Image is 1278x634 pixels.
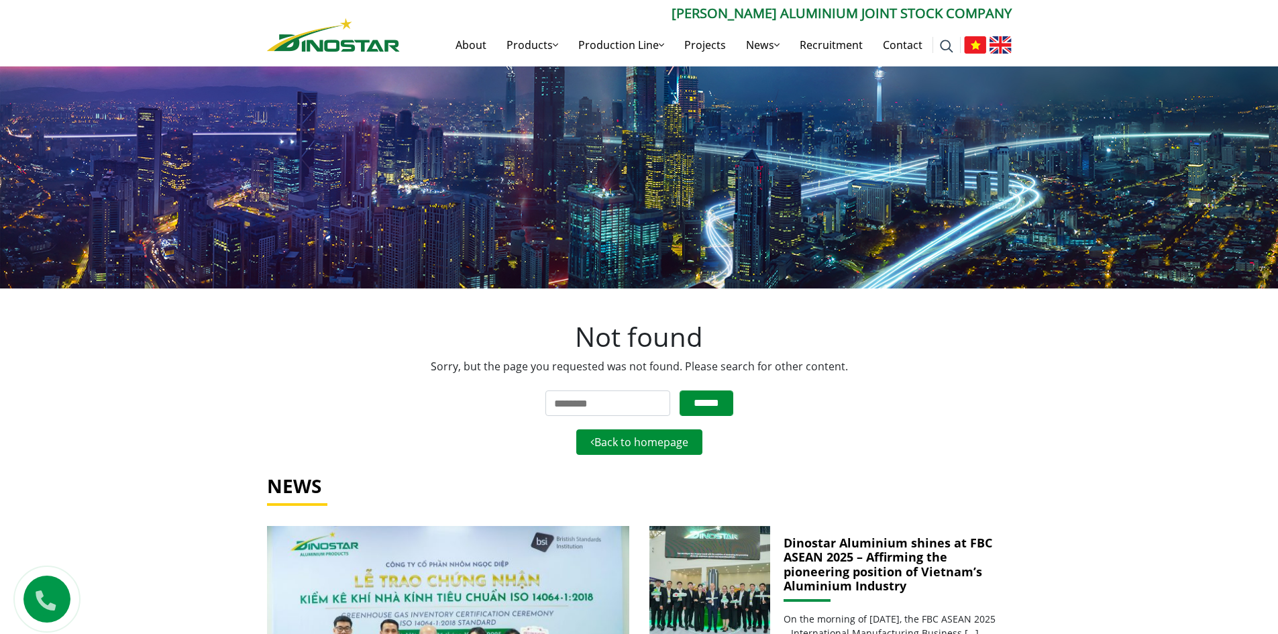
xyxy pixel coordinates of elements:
[568,23,674,66] a: Production Line
[267,358,1012,374] p: Sorry, but the page you requested was not found. Please search for other content.
[873,23,933,66] a: Contact
[496,23,568,66] a: Products
[940,40,953,53] img: search
[267,321,1012,353] h1: Not found
[964,36,986,54] img: Tiếng Việt
[576,429,702,455] a: Back to homepage
[784,536,998,594] a: Dinostar Aluminium shines at FBC ASEAN 2025 – Affirming the pioneering position of Vietnam’s Alum...
[400,3,1012,23] p: [PERSON_NAME] Aluminium Joint Stock Company
[267,473,321,498] a: News
[790,23,873,66] a: Recruitment
[267,18,400,52] img: Nhôm Dinostar
[736,23,790,66] a: News
[445,23,496,66] a: About
[990,36,1012,54] img: English
[674,23,736,66] a: Projects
